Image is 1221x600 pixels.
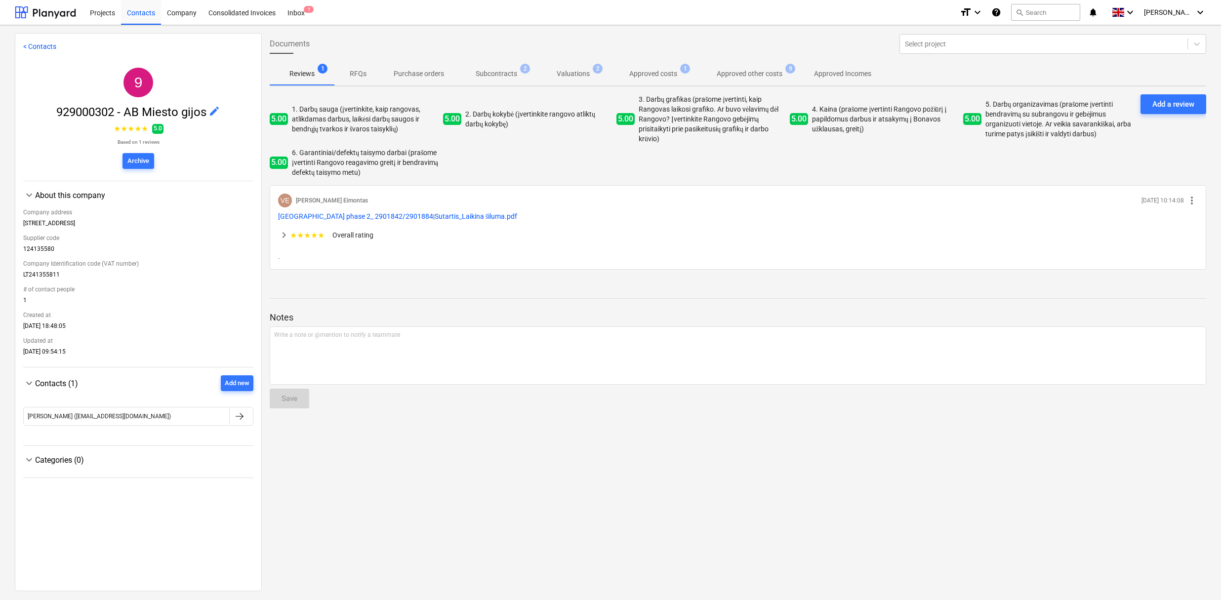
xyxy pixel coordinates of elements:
[23,454,253,466] div: Categories (0)
[23,231,253,245] div: Supplier code
[23,454,35,466] span: keyboard_arrow_down
[270,157,288,169] span: 5.00
[23,466,253,470] div: Categories (0)
[1152,98,1194,111] div: Add a review
[476,69,517,79] p: Subcontracts
[123,68,153,97] div: 929000302
[289,69,315,79] p: Reviews
[28,413,171,420] div: [PERSON_NAME] ([EMAIL_ADDRESS][DOMAIN_NAME])
[225,378,249,389] div: Add new
[122,153,154,169] button: Archive
[717,69,782,79] p: Approved other costs
[985,99,1133,139] p: 5. Darbų organizavimas (prašome įvertinti bendravimą su subrangovu ir gebėjimus organizuoti vieto...
[1016,8,1023,16] span: search
[23,297,253,308] div: 1
[134,123,141,135] span: ★
[991,6,1001,18] i: Knowledge base
[290,231,297,240] span: ★
[1194,6,1206,18] i: keyboard_arrow_down
[680,64,690,74] span: 1
[23,282,253,297] div: # of contact people
[270,38,310,50] span: Documents
[1011,4,1080,21] button: Search
[278,194,292,207] div: Valdas Eimontas
[311,231,318,240] span: ★
[23,42,56,50] a: < Contacts
[221,375,253,391] button: Add new
[593,64,603,74] span: 2
[141,123,148,135] span: ★
[1088,6,1098,18] i: notifications
[304,231,311,240] span: ★
[23,391,253,438] div: Contacts (1)Add new
[1144,8,1193,16] span: [PERSON_NAME] Zdanaviciene
[270,312,1206,323] p: Notes
[616,113,635,125] span: 5.00
[23,201,253,359] div: About this company
[346,69,370,79] p: RFQs
[812,104,959,134] p: 4. Kaina (prašome įvertinti Rangovo požiūrį į papildomus darbus ir atsakymų į Bonavos užklausas, ...
[1124,6,1136,18] i: keyboard_arrow_down
[23,271,253,282] div: LT241355811
[814,69,871,79] p: Approved Incomes
[278,229,1198,241] div: ★★★★★Overall rating
[23,220,253,231] div: [STREET_ADDRESS]
[639,94,786,144] p: 3. Darbų grafikas (prašome įvertinti, kaip Rangovas laikosi grafiko. Ar buvo vėlavimų dėl Rangovo...
[332,230,373,240] p: Overall rating
[23,189,253,201] div: About this company
[1140,94,1206,114] button: Add a review
[23,245,253,256] div: 124135580
[278,253,1198,261] p: .
[790,113,808,125] span: 5.00
[318,231,325,240] span: ★
[785,64,795,74] span: 9
[1172,553,1221,600] iframe: Chat Widget
[443,113,461,125] span: 5.00
[23,333,253,348] div: Updated at
[23,256,253,271] div: Company Identification code (VAT number)
[121,123,127,135] span: ★
[35,191,253,200] div: About this company
[35,455,253,465] div: Categories (0)
[304,6,314,13] span: 1
[56,105,208,119] span: 929000302 - AB Miesto gijos
[152,124,163,133] span: 5.0
[520,64,530,74] span: 2
[270,113,288,125] span: 5.00
[1141,197,1184,205] p: [DATE] 10:14:08
[435,211,517,221] button: Sutartis_Laikina šiluma.pdf
[134,74,143,90] span: 9
[23,205,253,220] div: Company address
[292,148,439,177] p: 6. Garantiniai/defektų taisymo darbai (prašome įvertinti Rangovo reagavimo greitį ir bendravimą d...
[208,105,220,117] span: edit
[278,211,433,221] button: [GEOGRAPHIC_DATA] phase 2_ 2901842/2901884
[23,308,253,322] div: Created at
[23,377,35,389] span: keyboard_arrow_down
[297,231,304,240] span: ★
[296,197,368,205] p: [PERSON_NAME] Eimontas
[23,348,253,359] div: [DATE] 09:54:15
[278,229,290,241] span: keyboard_arrow_right
[35,379,78,388] span: Contacts (1)
[292,104,439,134] p: 1. Darbų sauga (įvertinkite, kaip rangovas, atlikdamas darbus, laikėsi darbų saugos ir bendrųjų t...
[278,211,1198,221] p: |
[281,197,290,204] span: VE
[278,212,433,220] span: LAKE TOWN phase 2_ 2901842/2901884
[114,123,121,135] span: ★
[1186,195,1198,206] span: more_vert
[127,156,149,167] div: Archive
[960,6,972,18] i: format_size
[318,64,327,74] span: 1
[23,322,253,333] div: [DATE] 18:48:05
[629,69,677,79] p: Approved costs
[127,123,134,135] span: ★
[963,113,981,125] span: 5.00
[23,189,35,201] span: keyboard_arrow_down
[557,69,590,79] p: Valuations
[23,375,253,391] div: Contacts (1)Add new
[114,139,163,145] p: Based on 1 reviews
[394,69,444,79] p: Purchase orders
[972,6,983,18] i: keyboard_arrow_down
[465,109,612,129] p: 2. Darbų kokybė (įvertinkite rangovo atliktų darbų kokybę)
